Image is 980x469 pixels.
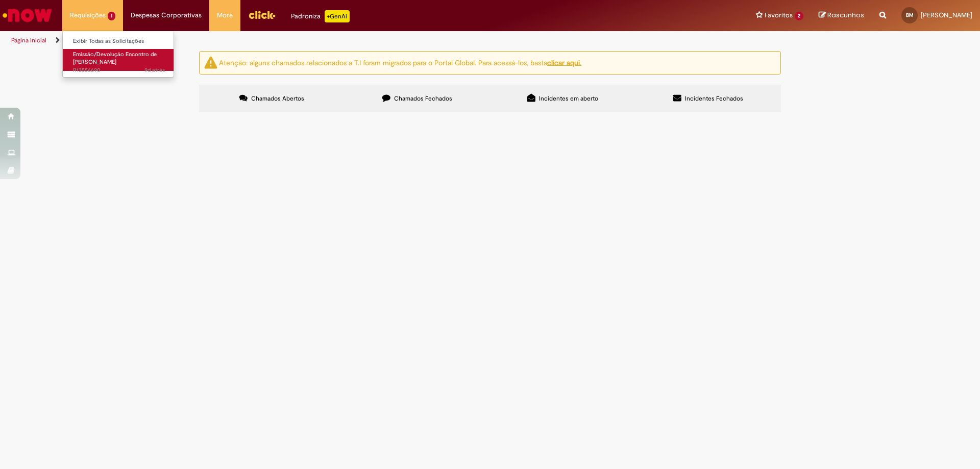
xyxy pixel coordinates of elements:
[325,10,350,22] p: +GenAi
[251,94,304,103] span: Chamados Abertos
[921,11,972,19] span: [PERSON_NAME]
[219,58,581,67] ng-bind-html: Atenção: alguns chamados relacionados a T.I foram migrados para o Portal Global. Para acessá-los,...
[539,94,598,103] span: Incidentes em aberto
[131,10,202,20] span: Despesas Corporativas
[11,36,46,44] a: Página inicial
[8,31,646,50] ul: Trilhas de página
[144,66,165,74] time: 22/09/2025 17:39:01
[291,10,350,22] div: Padroniza
[144,66,165,74] span: 9d atrás
[73,66,165,75] span: R13556690
[394,94,452,103] span: Chamados Fechados
[63,36,175,47] a: Exibir Todas as Solicitações
[108,12,115,20] span: 1
[795,12,803,20] span: 2
[827,10,864,20] span: Rascunhos
[906,12,914,18] span: BM
[63,49,175,71] a: Aberto R13556690 : Emissão/Devolução Encontro de Contas Fornecedor
[685,94,743,103] span: Incidentes Fechados
[73,51,157,66] span: Emissão/Devolução Encontro de [PERSON_NAME]
[217,10,233,20] span: More
[70,10,106,20] span: Requisições
[1,5,54,26] img: ServiceNow
[765,10,793,20] span: Favoritos
[547,58,581,67] a: clicar aqui.
[248,7,276,22] img: click_logo_yellow_360x200.png
[62,31,174,78] ul: Requisições
[819,11,864,20] a: Rascunhos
